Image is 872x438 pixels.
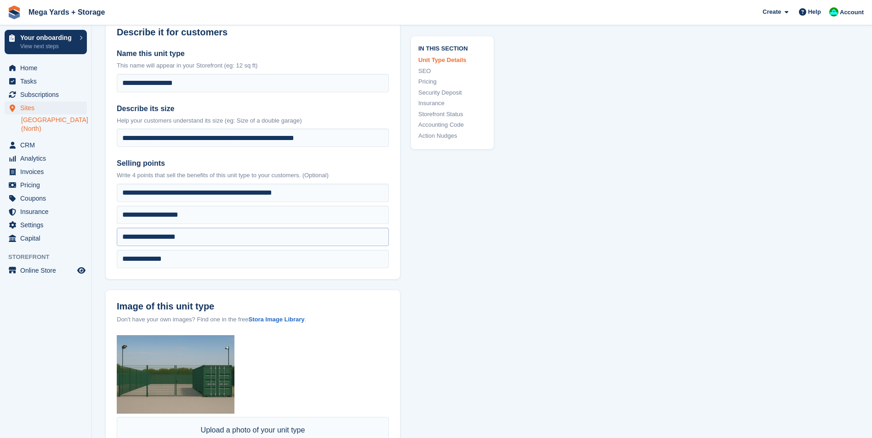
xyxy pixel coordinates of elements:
[5,30,87,54] a: Your onboarding View next steps
[248,316,304,323] a: Stora Image Library
[840,8,864,17] span: Account
[21,116,87,133] a: [GEOGRAPHIC_DATA] (North)
[5,139,87,152] a: menu
[8,253,91,262] span: Storefront
[117,301,389,312] label: Image of this unit type
[418,99,486,108] a: Insurance
[418,88,486,97] a: Security Deposit
[20,205,75,218] span: Insurance
[418,43,486,52] span: In this section
[117,315,389,324] div: Don't have your own images? Find one in the free .
[117,171,389,180] p: Write 4 points that sell the benefits of this unit type to your customers. (Optional)
[5,88,87,101] a: menu
[418,56,486,65] a: Unit Type Details
[76,265,87,276] a: Preview store
[117,27,389,38] h2: Describe it for customers
[20,232,75,245] span: Capital
[5,75,87,88] a: menu
[763,7,781,17] span: Create
[117,335,234,414] img: Small%20Yard.jpg
[117,103,389,114] label: Describe its size
[418,120,486,129] a: Accounting Code
[20,75,75,88] span: Tasks
[20,165,75,178] span: Invoices
[5,219,87,231] a: menu
[5,179,87,191] a: menu
[5,165,87,178] a: menu
[829,7,838,17] img: Ben Ainscough
[20,62,75,74] span: Home
[25,5,108,20] a: Mega Yards + Storage
[5,232,87,245] a: menu
[808,7,821,17] span: Help
[5,62,87,74] a: menu
[7,6,21,19] img: stora-icon-8386f47178a22dfd0bd8f6a31ec36ba5ce8667c1dd55bd0f319d3a0aa187defe.svg
[117,48,389,59] label: Name this unit type
[20,264,75,277] span: Online Store
[20,34,75,41] p: Your onboarding
[20,101,75,114] span: Sites
[418,109,486,118] a: Storefront Status
[5,101,87,114] a: menu
[5,264,87,277] a: menu
[5,205,87,218] a: menu
[20,219,75,231] span: Settings
[117,116,389,125] p: Help your customers understand its size (eg: Size of a double garage)
[20,152,75,165] span: Analytics
[20,192,75,205] span: Coupons
[418,77,486,86] a: Pricing
[20,139,75,152] span: CRM
[418,131,486,140] a: Action Nudges
[20,42,75,51] p: View next steps
[418,66,486,75] a: SEO
[117,61,389,70] p: This name will appear in your Storefront (eg: 12 sq ft)
[5,152,87,165] a: menu
[117,158,389,169] label: Selling points
[20,179,75,191] span: Pricing
[20,88,75,101] span: Subscriptions
[5,192,87,205] a: menu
